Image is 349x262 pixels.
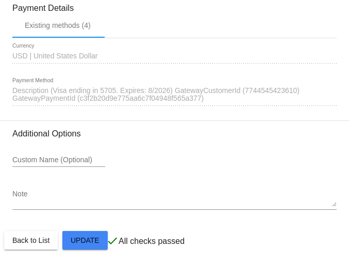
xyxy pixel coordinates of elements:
span: Description (Visa ending in 5705. Expires: 8/2026) GatewayCustomerId (7744545423610) GatewayPayme... [12,86,300,103]
span: Back to List [12,236,49,244]
span: Update [71,236,99,244]
span: USD | United States Dollar [12,52,97,60]
h3: Additional Options [12,129,337,138]
mat-icon: check [106,235,119,247]
input: Custom Name (Optional) [12,156,105,164]
button: Back to List [4,231,58,250]
div: Existing methods (4) [25,21,91,29]
p: All checks passed [119,237,185,246]
button: Update [62,231,108,250]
